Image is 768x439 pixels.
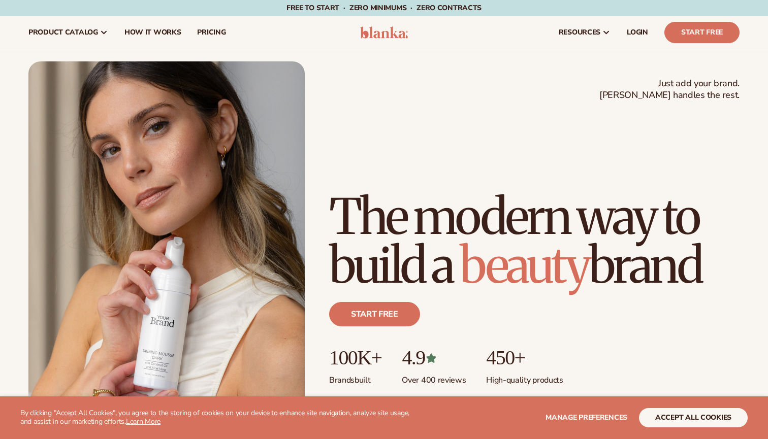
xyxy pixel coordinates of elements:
span: pricing [197,28,226,37]
span: LOGIN [627,28,648,37]
span: resources [559,28,600,37]
a: Start Free [664,22,740,43]
span: Just add your brand. [PERSON_NAME] handles the rest. [599,78,740,102]
a: product catalog [20,16,116,49]
button: Manage preferences [546,408,627,427]
span: How It Works [124,28,181,37]
img: Female holding tanning mousse. [28,61,305,410]
button: accept all cookies [639,408,748,427]
span: Manage preferences [546,413,627,422]
p: High-quality products [486,369,563,386]
a: LOGIN [619,16,656,49]
p: 450+ [486,347,563,369]
span: Free to start · ZERO minimums · ZERO contracts [286,3,482,13]
span: beauty [460,235,589,296]
a: Learn More [126,417,161,426]
p: 100K+ [329,347,381,369]
p: 4.9 [402,347,466,369]
h1: The modern way to build a brand [329,192,740,290]
span: product catalog [28,28,98,37]
p: By clicking "Accept All Cookies", you agree to the storing of cookies on your device to enhance s... [20,409,417,426]
a: How It Works [116,16,189,49]
a: pricing [189,16,234,49]
a: resources [551,16,619,49]
p: Over 400 reviews [402,369,466,386]
a: Start free [329,302,420,326]
p: Brands built [329,369,381,386]
img: logo [360,26,408,39]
